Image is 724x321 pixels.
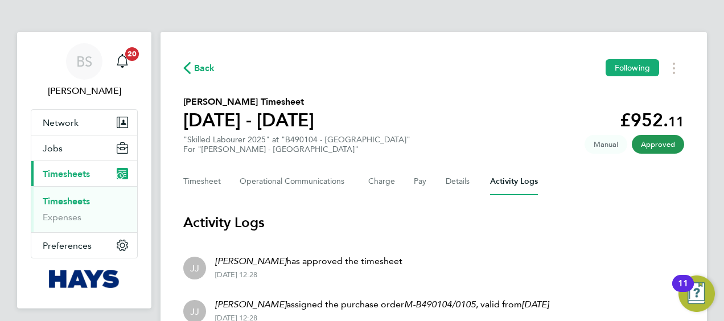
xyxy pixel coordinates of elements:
button: Pay [414,168,427,195]
span: Network [43,117,79,128]
h2: [PERSON_NAME] Timesheet [183,95,314,109]
div: 11 [678,283,688,298]
nav: Main navigation [17,32,151,308]
a: 20 [111,43,134,80]
a: BS[PERSON_NAME] [31,43,138,98]
button: Network [31,110,137,135]
em: [PERSON_NAME] [215,299,286,310]
img: hays-logo-retina.png [49,270,120,288]
button: Timesheets [31,161,137,186]
span: Preferences [43,240,92,251]
h3: Activity Logs [183,213,684,232]
span: JJ [190,262,199,274]
span: JJ [190,305,199,318]
button: Back [183,61,215,75]
div: For "[PERSON_NAME] - [GEOGRAPHIC_DATA]" [183,145,410,154]
button: Charge [368,168,396,195]
span: Jobs [43,143,63,154]
span: Timesheets [43,168,90,179]
button: Activity Logs [490,168,538,195]
button: Jobs [31,135,137,160]
span: Billy Smith [31,84,138,98]
span: This timesheet has been approved. [632,135,684,154]
button: Preferences [31,233,137,258]
em: [DATE] [522,299,549,310]
button: Open Resource Center, 11 new notifications [678,275,715,312]
em: [PERSON_NAME] [215,256,286,266]
p: assigned the purchase order , valid from [215,298,549,311]
div: John Jenkins [183,257,206,279]
button: Timesheets Menu [664,59,684,77]
div: "Skilled Labourer 2025" at "B490104 - [GEOGRAPHIC_DATA]" [183,135,410,154]
a: Go to home page [31,270,138,288]
button: Operational Communications [240,168,350,195]
button: Details [446,168,472,195]
h1: [DATE] - [DATE] [183,109,314,131]
a: Timesheets [43,196,90,207]
app-decimal: £952. [620,109,684,131]
span: 20 [125,47,139,61]
div: Timesheets [31,186,137,232]
a: Expenses [43,212,81,223]
span: Back [194,61,215,75]
span: This timesheet was manually created. [585,135,627,154]
p: has approved the timesheet [215,254,402,268]
button: Timesheet [183,168,221,195]
em: M-B490104/0105 [404,299,476,310]
span: Following [615,63,650,73]
span: BS [76,54,92,69]
span: 11 [668,113,684,130]
div: [DATE] 12:28 [215,270,402,279]
button: Following [606,59,659,76]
